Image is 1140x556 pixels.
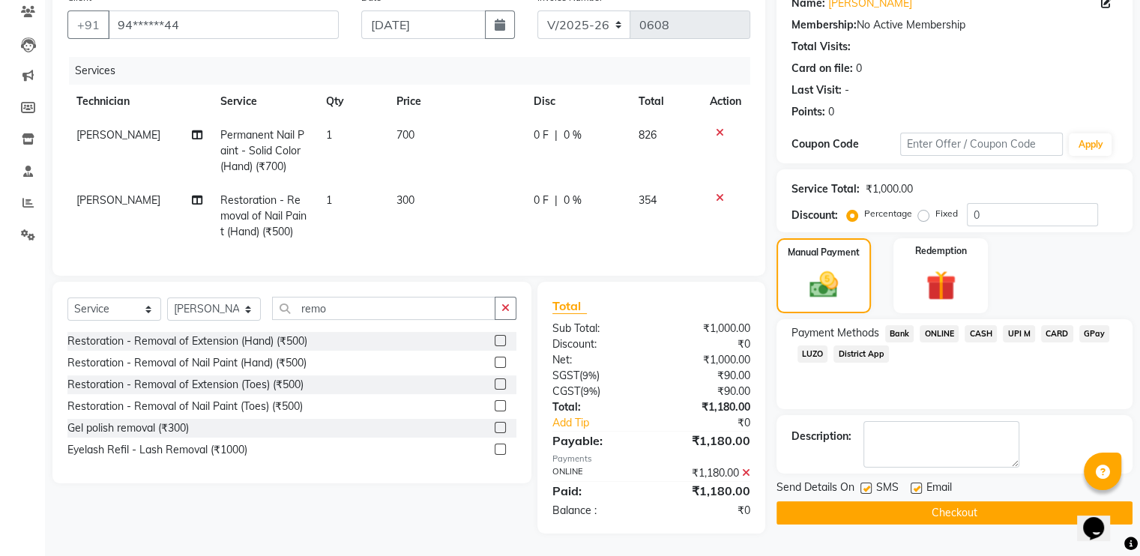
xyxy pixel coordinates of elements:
div: Sub Total: [541,321,651,336]
label: Percentage [864,207,912,220]
span: [PERSON_NAME] [76,193,160,207]
span: LUZO [797,345,828,363]
input: Enter Offer / Coupon Code [900,133,1064,156]
div: Membership: [791,17,857,33]
span: Send Details On [776,480,854,498]
span: 0 % [564,127,582,143]
div: Discount: [541,336,651,352]
span: SGST [552,369,579,382]
div: ONLINE [541,465,651,481]
span: Bank [885,325,914,342]
button: Apply [1069,133,1112,156]
span: 1 [326,193,332,207]
div: Restoration - Removal of Nail Paint (Toes) (₹500) [67,399,303,414]
th: Total [630,85,701,118]
div: ( ) [541,368,651,384]
span: Permanent Nail Paint - Solid Color (Hand) (₹700) [220,128,304,173]
div: 0 [828,104,834,120]
span: 9% [582,369,597,381]
div: ( ) [541,384,651,399]
a: Add Tip [541,415,669,431]
div: Eyelash Refil - Lash Removal (₹1000) [67,442,247,458]
div: Total: [541,399,651,415]
span: 300 [396,193,414,207]
span: UPI M [1003,325,1035,342]
span: | [555,193,558,208]
input: Search by Name/Mobile/Email/Code [108,10,339,39]
div: ₹1,180.00 [651,399,761,415]
div: Card on file: [791,61,853,76]
th: Disc [525,85,630,118]
div: Total Visits: [791,39,851,55]
div: No Active Membership [791,17,1118,33]
span: CASH [965,325,997,342]
div: Payments [552,453,750,465]
span: 826 [639,128,657,142]
span: 9% [583,385,597,397]
span: CARD [1041,325,1073,342]
div: ₹1,000.00 [651,352,761,368]
div: ₹0 [669,415,761,431]
span: Total [552,298,587,314]
span: Email [926,480,952,498]
div: ₹1,000.00 [651,321,761,336]
input: Search or Scan [272,297,495,320]
span: District App [833,345,889,363]
span: 1 [326,128,332,142]
span: 700 [396,128,414,142]
div: Restoration - Removal of Extension (Toes) (₹500) [67,377,304,393]
div: Points: [791,104,825,120]
div: Discount: [791,208,838,223]
span: ONLINE [920,325,959,342]
div: ₹1,180.00 [651,432,761,450]
div: ₹0 [651,336,761,352]
div: ₹1,000.00 [866,181,913,197]
div: ₹90.00 [651,368,761,384]
div: ₹90.00 [651,384,761,399]
img: _cash.svg [800,268,847,301]
div: - [845,82,849,98]
span: CGST [552,384,580,398]
img: _gift.svg [917,267,965,304]
div: Restoration - Removal of Nail Paint (Hand) (₹500) [67,355,307,371]
span: 0 F [534,127,549,143]
span: 0 F [534,193,549,208]
div: 0 [856,61,862,76]
div: Gel polish removal (₹300) [67,420,189,436]
div: ₹1,180.00 [651,482,761,500]
th: Action [701,85,750,118]
div: Last Visit: [791,82,842,98]
div: ₹0 [651,503,761,519]
button: Checkout [776,501,1133,525]
div: Description: [791,429,851,444]
div: Restoration - Removal of Extension (Hand) (₹500) [67,333,307,349]
div: Services [69,57,761,85]
span: [PERSON_NAME] [76,128,160,142]
div: Paid: [541,482,651,500]
div: Net: [541,352,651,368]
th: Qty [317,85,387,118]
div: Coupon Code [791,136,900,152]
span: Payment Methods [791,325,879,341]
span: 354 [639,193,657,207]
label: Manual Payment [788,246,860,259]
span: Restoration - Removal of Nail Paint (Hand) (₹500) [220,193,307,238]
span: GPay [1079,325,1110,342]
span: | [555,127,558,143]
span: 0 % [564,193,582,208]
label: Redemption [915,244,967,258]
div: Balance : [541,503,651,519]
div: Payable: [541,432,651,450]
iframe: chat widget [1077,496,1125,541]
th: Service [211,85,317,118]
span: SMS [876,480,899,498]
th: Technician [67,85,211,118]
label: Fixed [935,207,958,220]
div: Service Total: [791,181,860,197]
div: ₹1,180.00 [651,465,761,481]
button: +91 [67,10,109,39]
th: Price [387,85,525,118]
